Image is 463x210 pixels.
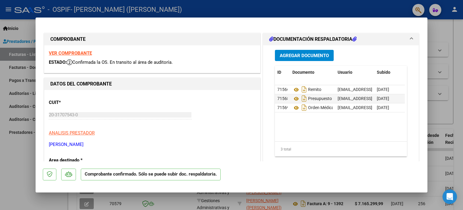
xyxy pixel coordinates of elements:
span: [DATE] [377,96,389,101]
div: DOCUMENTACIÓN RESPALDATORIA [263,45,419,171]
i: Descargar documento [300,85,308,94]
div: Open Intercom Messenger [443,189,457,204]
span: 71568 [277,96,289,101]
datatable-header-cell: Subido [374,66,405,79]
span: Presupuesto Autorizado [292,96,354,101]
p: CUIT [49,99,111,106]
button: Agregar Documento [275,50,334,61]
datatable-header-cell: ID [275,66,290,79]
span: [DATE] [377,87,389,92]
mat-expansion-panel-header: DOCUMENTACIÓN RESPALDATORIA [263,33,419,45]
span: 71569 [277,105,289,110]
strong: COMPROBANTE [50,36,86,42]
span: Documento [292,70,314,75]
span: 71566 [277,87,289,92]
p: Comprobante confirmado. Sólo se puede subir doc. respaldatoria. [81,169,221,180]
span: ID [277,70,281,75]
span: [DATE] [377,105,389,110]
span: Confirmada la OS. En transito al área de auditoría. [67,60,173,65]
span: ANALISIS PRESTADOR [49,130,95,136]
div: 3 total [275,142,407,157]
p: [PERSON_NAME] [49,141,256,148]
datatable-header-cell: Documento [290,66,335,79]
datatable-header-cell: Usuario [335,66,374,79]
datatable-header-cell: Acción [405,66,435,79]
h1: DOCUMENTACIÓN RESPALDATORIA [269,36,357,43]
span: Agregar Documento [280,53,329,58]
i: Descargar documento [300,103,308,112]
a: VER COMPROBANTE [49,50,92,56]
i: Descargar documento [300,94,308,103]
p: Area destinado * [49,157,111,164]
span: Subido [377,70,390,75]
strong: DATOS DEL COMPROBANTE [50,81,112,87]
span: Orden Médica [292,105,334,110]
span: Remito [292,87,321,92]
span: Usuario [338,70,352,75]
span: ESTADO: [49,60,67,65]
